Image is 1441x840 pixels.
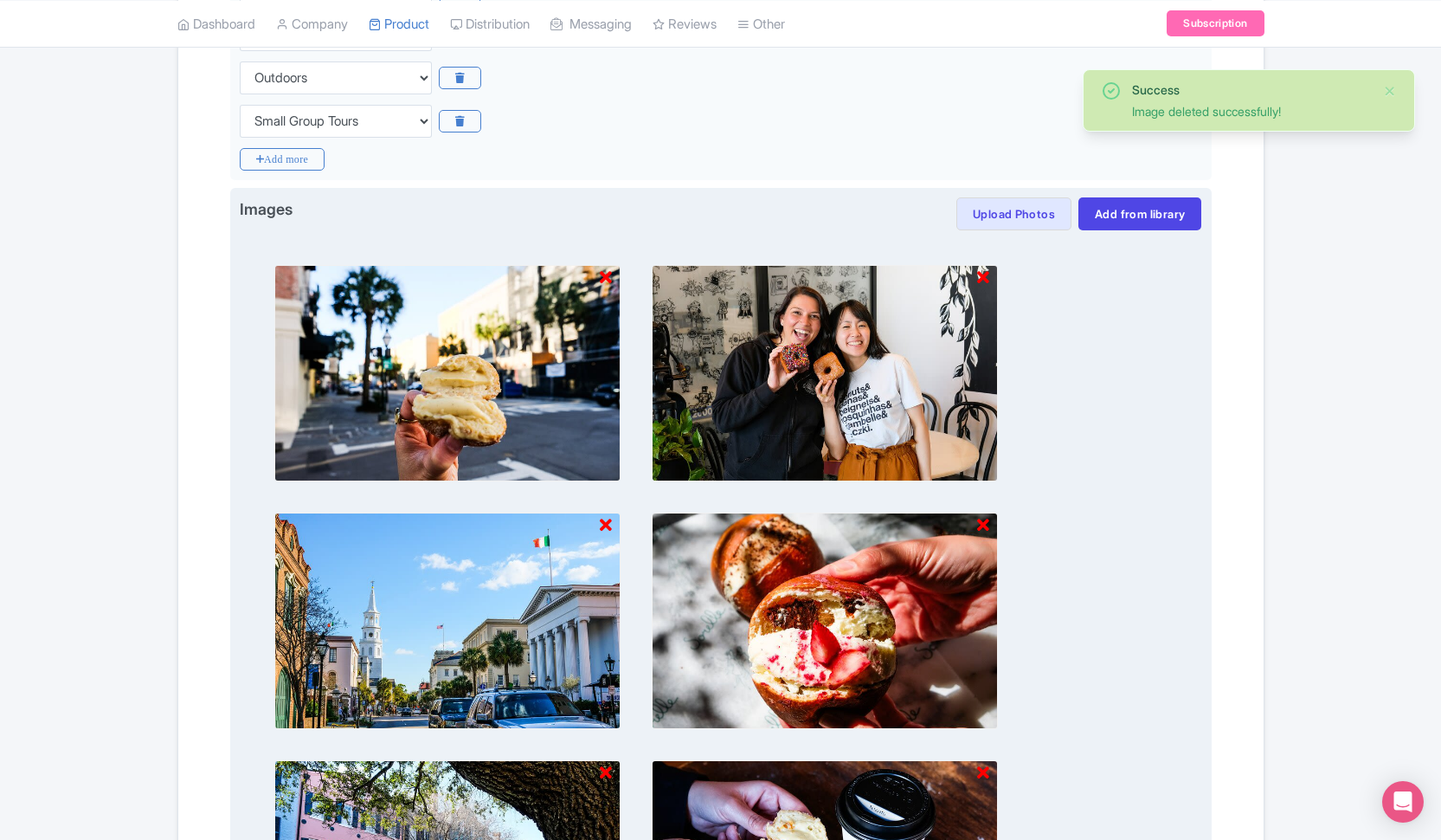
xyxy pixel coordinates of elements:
[1383,81,1397,101] button: Close
[274,265,621,481] img: mrddhydhc7hndf3udoht.jpg
[1078,197,1201,230] a: Add from library
[1382,781,1424,823] div: Open Intercom Messenger
[1167,10,1264,36] a: Subscription
[956,197,1071,230] button: Upload Photos
[652,265,998,481] img: zojjyfp9jnk4e4xxtlxb.jpg
[1132,102,1369,120] div: Image deleted successfully!
[274,513,621,729] img: lp4yiafyx8dda8o3t8ud.jpg
[652,513,998,729] img: riuiilu0vumqrxslbarl.jpg
[1132,81,1369,99] div: Success
[240,148,325,171] i: Add more
[240,197,293,225] span: Images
